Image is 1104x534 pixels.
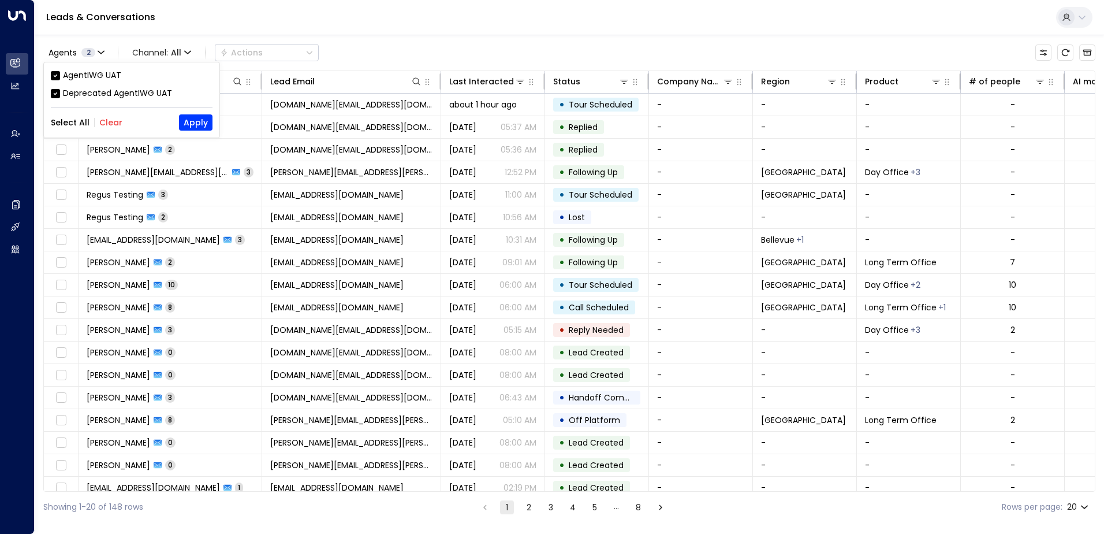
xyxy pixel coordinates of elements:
[51,87,212,99] div: Deprecated AgentIWG UAT
[99,118,122,127] button: Clear
[63,87,172,99] div: Deprecated AgentIWG UAT
[179,114,212,131] button: Apply
[51,69,212,81] div: AgentIWG UAT
[51,118,89,127] button: Select All
[63,69,121,81] div: AgentIWG UAT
